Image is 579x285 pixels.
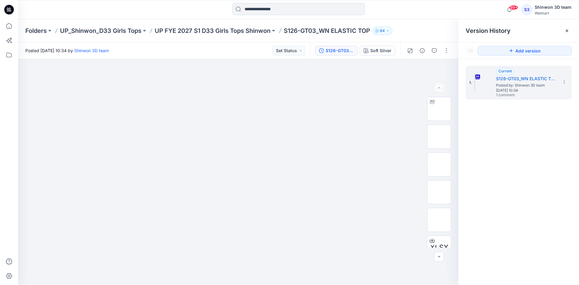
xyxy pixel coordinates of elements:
span: Version History [466,27,511,34]
button: Soft Silver [360,46,395,55]
span: [DATE] 10:34 [496,88,556,93]
div: Walmart [535,11,571,15]
a: Folders [25,27,47,35]
span: Current [498,69,512,73]
h5: S126-GT03_WN ELASTIC TOP [496,75,556,82]
button: S126-GT03_WN ELASTIC TOP [315,46,357,55]
a: UP_Shinwon_D33 Girls Tops [60,27,141,35]
span: Posted by: Shinwon 3D team [496,82,556,88]
div: Soft Silver [370,47,391,54]
a: Shinwon 3D team [74,48,109,53]
button: Close [565,28,569,33]
div: S3 [521,4,532,15]
span: Posted [DATE] 10:34 by [25,47,109,54]
button: Show Hidden Versions [466,46,475,55]
a: UP FYE 2027 S1 D33 Girls Tops Shinwon [155,27,271,35]
span: 1 comment [496,93,538,98]
button: 64 [372,27,392,35]
div: Shinwon 3D team [535,4,571,11]
button: Details [417,46,427,55]
span: 99+ [509,5,518,10]
p: S126-GT03_WN ELASTIC TOP [284,27,370,35]
span: 1. [469,80,472,85]
p: 64 [380,27,385,34]
div: S126-GT03_WN ELASTIC TOP [326,47,353,54]
span: XLSX [430,242,448,253]
button: Add version [478,46,572,55]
